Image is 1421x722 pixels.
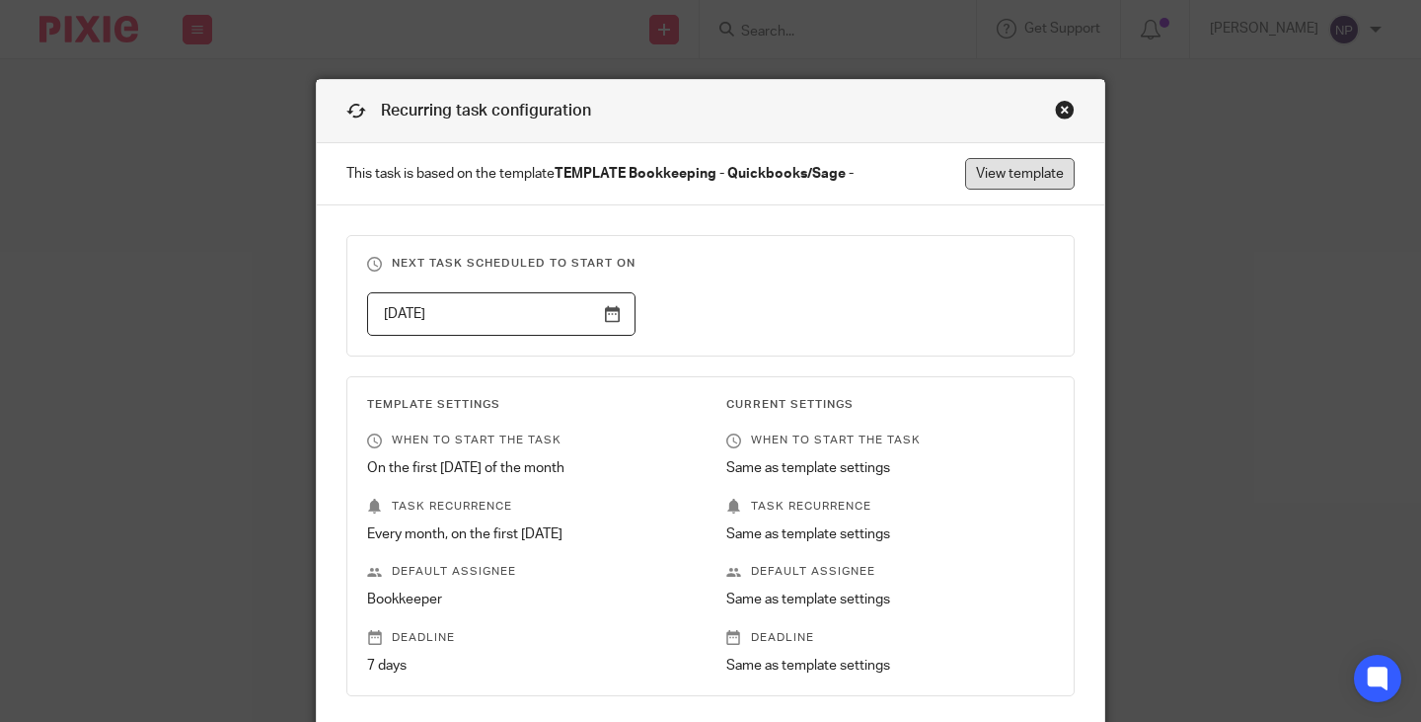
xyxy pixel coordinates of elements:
p: When to start the task [367,433,695,448]
p: Deadline [367,630,695,646]
p: Same as template settings [726,590,1054,609]
p: Bookkeeper [367,590,695,609]
h1: Recurring task configuration [346,100,591,122]
p: Task recurrence [726,499,1054,515]
div: Close this dialog window [1055,100,1075,120]
p: Same as template settings [726,656,1054,676]
p: On the first [DATE] of the month [367,458,695,478]
span: This task is based on the template [346,164,854,184]
strong: TEMPLATE Bookkeeping - Quickbooks/Sage - [555,167,854,181]
h3: Template Settings [367,397,695,413]
p: Deadline [726,630,1054,646]
a: View template [965,158,1075,190]
p: Default assignee [367,564,695,580]
p: Every month, on the first [DATE] [367,524,695,544]
p: 7 days [367,656,695,676]
p: Default assignee [726,564,1054,580]
p: Task recurrence [367,499,695,515]
h3: Current Settings [726,397,1054,413]
p: Same as template settings [726,458,1054,478]
p: When to start the task [726,433,1054,448]
h3: Next task scheduled to start on [367,256,1054,272]
p: Same as template settings [726,524,1054,544]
